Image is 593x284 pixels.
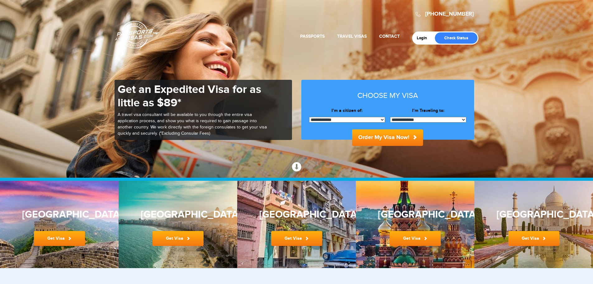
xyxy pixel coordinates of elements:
[34,231,85,246] a: Get Visa
[118,112,267,137] p: A travel visa consultant will be available to you through the entire visa application process, an...
[22,209,97,220] h3: [GEOGRAPHIC_DATA]
[425,11,474,17] a: [PHONE_NUMBER]
[508,231,559,246] a: Get Visa
[378,209,453,220] h3: [GEOGRAPHIC_DATA]
[153,231,204,246] a: Get Visa
[435,32,478,44] a: Check Status
[271,231,322,246] a: Get Visa
[300,34,325,39] a: Passports
[497,209,571,220] h3: [GEOGRAPHIC_DATA]
[379,34,400,39] a: Contact
[337,34,367,39] a: Travel Visas
[309,92,466,100] h3: Choose my visa
[115,21,159,49] a: Passports & [DOMAIN_NAME]
[141,209,215,220] h3: [GEOGRAPHIC_DATA]
[259,209,334,220] h3: [GEOGRAPHIC_DATA]
[118,83,267,110] h1: Get an Expedited Visa for as little as $89*
[417,36,431,41] a: Login
[390,231,441,246] a: Get Visa
[390,108,466,114] label: I’m Traveling to:
[309,108,385,114] label: I’m a citizen of:
[352,129,423,146] button: Order My Visa Now!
